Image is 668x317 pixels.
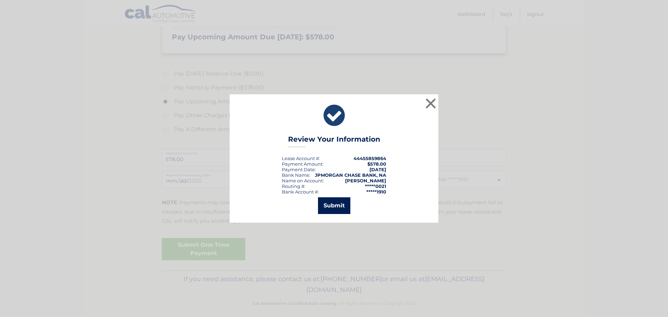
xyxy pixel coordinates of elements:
[315,172,386,178] strong: JPMORGAN CHASE BANK, NA
[318,197,350,214] button: Submit
[345,178,386,183] strong: [PERSON_NAME]
[282,172,310,178] div: Bank Name:
[282,167,315,172] span: Payment Date
[282,161,324,167] div: Payment Amount:
[282,183,305,189] div: Routing #:
[288,135,380,147] h3: Review Your Information
[353,156,386,161] strong: 44455859864
[282,167,316,172] div: :
[282,156,320,161] div: Lease Account #:
[282,178,324,183] div: Name on Account:
[424,96,438,110] button: ×
[282,189,319,195] div: Bank Account #:
[367,161,386,167] span: $578.00
[369,167,386,172] span: [DATE]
